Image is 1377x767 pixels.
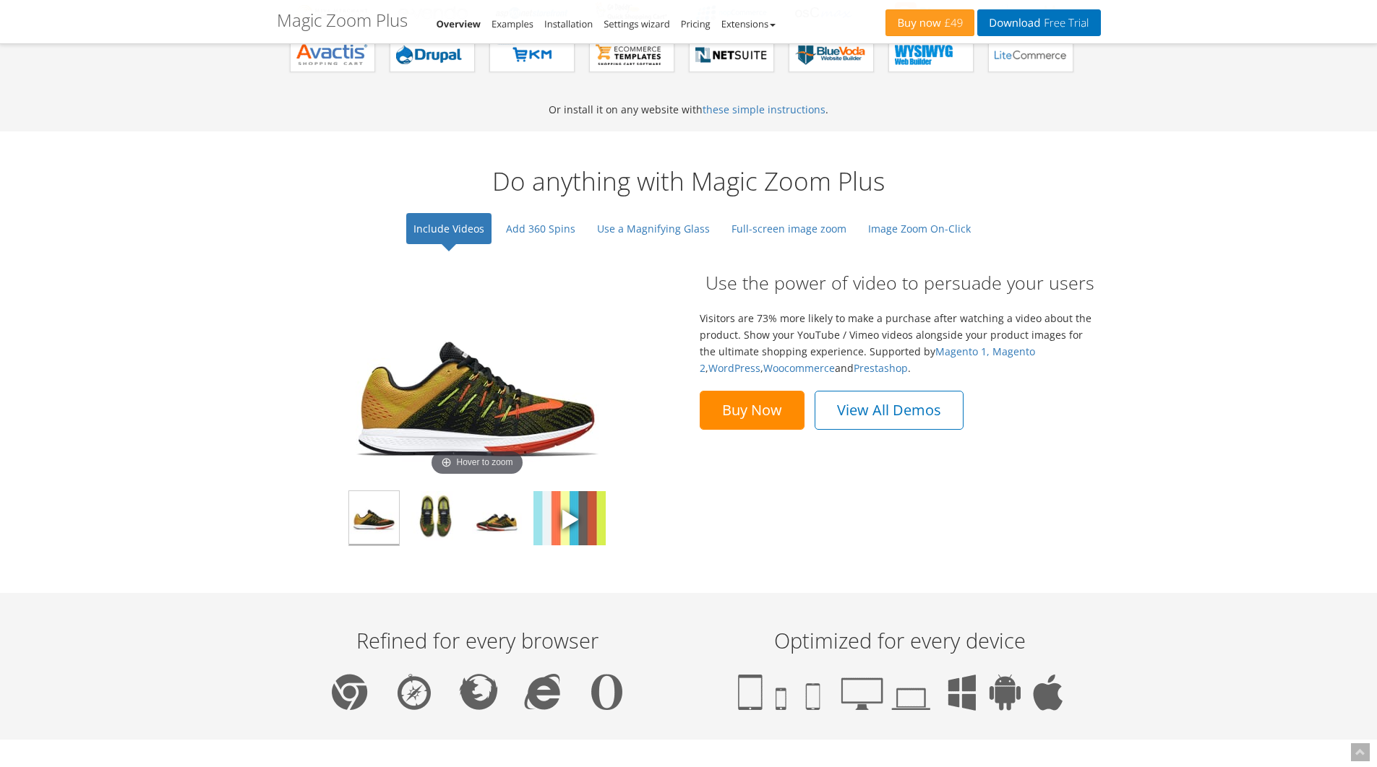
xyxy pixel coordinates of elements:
[411,491,460,545] img: Magic Zoom Plus
[290,38,375,72] a: Magic Zoom Plus for Avactis
[280,629,674,652] p: Refined for every browser
[533,491,606,545] img: Magic Zoom Plus
[854,361,908,375] a: Prestashop
[700,270,1101,430] div: Visitors are 73% more likely to make a purchase after watching a video about the product. Show yo...
[700,391,805,430] a: Buy Now
[988,38,1073,72] a: Magic Zoom Plus for LiteCommerce
[861,213,978,244] a: Image Zoom On-Click
[406,213,492,244] a: Include Videos
[703,629,1097,652] p: Optimized for every device
[895,44,967,66] b: Magic Zoom Plus for WYSIWYG
[700,270,1101,295] h2: Use the power of video to persuade your users
[681,17,711,30] a: Pricing
[789,38,874,72] a: Magic Zoom Plus for BlueVoda
[589,38,674,72] a: Magic Zoom Plus for ecommerce Templates
[724,213,854,244] a: Full-screen image zoom
[496,44,568,66] b: Magic Zoom Plus for EKM
[396,44,468,66] b: Magic Zoom Plus for Drupal
[437,17,481,30] a: Overview
[544,17,593,30] a: Installation
[349,491,399,545] img: Magic Zoom Plus
[472,491,522,545] img: Magic Zoom Plus
[604,17,670,30] a: Settings wizard
[333,277,622,480] img: Magic Zoom Plus
[703,103,825,116] a: these simple instructions
[738,674,1063,711] img: Tablet, phone, smartphone, desktop, laptop, Windows, Android, iOS
[689,38,774,72] a: Magic Zoom Plus for NetSuite
[596,44,668,66] b: Magic Zoom Plus for ecommerce Templates
[590,213,717,244] a: Use a Magnifying Glass
[277,11,408,30] h1: Magic Zoom Plus
[499,213,583,244] a: Add 360 Spins
[888,38,974,72] a: Magic Zoom Plus for WYSIWYG
[492,17,533,30] a: Examples
[708,361,760,375] a: WordPress
[721,17,776,30] a: Extensions
[815,391,964,430] a: View All Demos
[795,44,867,66] b: Magic Zoom Plus for BlueVoda
[277,168,1101,196] h2: Do anything with Magic Zoom Plus
[332,674,622,710] img: Chrome, Safari, Firefox, IE, Opera
[941,17,964,29] span: £49
[977,9,1100,36] a: DownloadFree Trial
[390,38,475,72] a: Magic Zoom Plus for Drupal
[296,44,369,66] b: Magic Zoom Plus for Avactis
[885,9,974,36] a: Buy now£49
[763,361,835,375] a: Woocommerce
[1040,17,1089,29] span: Free Trial
[333,277,622,480] a: Magic Zoom PlusHover to zoom
[489,38,575,72] a: Magic Zoom Plus for EKM
[695,44,768,66] b: Magic Zoom Plus for NetSuite
[995,44,1067,66] b: Magic Zoom Plus for LiteCommerce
